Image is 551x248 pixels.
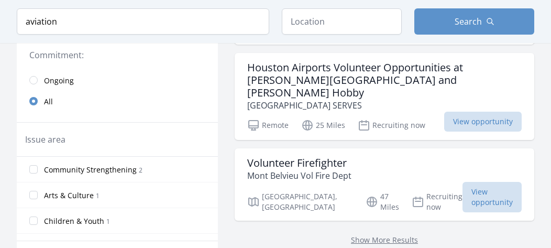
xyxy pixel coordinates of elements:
span: Community Strengthening [44,165,137,175]
p: 25 Miles [301,119,345,132]
h3: Houston Airports Volunteer Opportunities at [PERSON_NAME][GEOGRAPHIC_DATA] and [PERSON_NAME] Hobby [247,61,522,99]
p: Recruiting now [412,191,462,212]
input: Children & Youth 1 [29,217,38,225]
legend: Commitment: [29,49,205,61]
span: Search [455,15,482,28]
a: Volunteer Firefighter Mont Belvieu Vol Fire Dept [GEOGRAPHIC_DATA], [GEOGRAPHIC_DATA] 47 Miles Re... [235,148,534,221]
input: Keyword [17,8,269,35]
p: 47 Miles [366,191,399,212]
span: Ongoing [44,76,74,86]
span: Arts & Culture [44,190,94,201]
p: Recruiting now [358,119,425,132]
input: Community Strengthening 2 [29,165,38,174]
a: All [17,91,218,112]
span: All [44,96,53,107]
a: Houston Airports Volunteer Opportunities at [PERSON_NAME][GEOGRAPHIC_DATA] and [PERSON_NAME] Hobb... [235,53,534,140]
span: View opportunity [462,182,522,212]
legend: Issue area [25,133,65,146]
h3: Volunteer Firefighter [247,157,351,169]
p: Remote [247,119,289,132]
p: [GEOGRAPHIC_DATA] SERVES [247,99,522,112]
input: Arts & Culture 1 [29,191,38,199]
p: [GEOGRAPHIC_DATA], [GEOGRAPHIC_DATA] [247,191,353,212]
span: 1 [96,191,100,200]
span: 1 [106,217,110,226]
span: 2 [139,166,142,175]
input: Location [282,8,402,35]
p: Mont Belvieu Vol Fire Dept [247,169,351,182]
a: Ongoing [17,70,218,91]
span: Children & Youth [44,216,104,227]
span: View opportunity [444,112,522,132]
button: Search [414,8,534,35]
a: Show More Results [351,235,418,245]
